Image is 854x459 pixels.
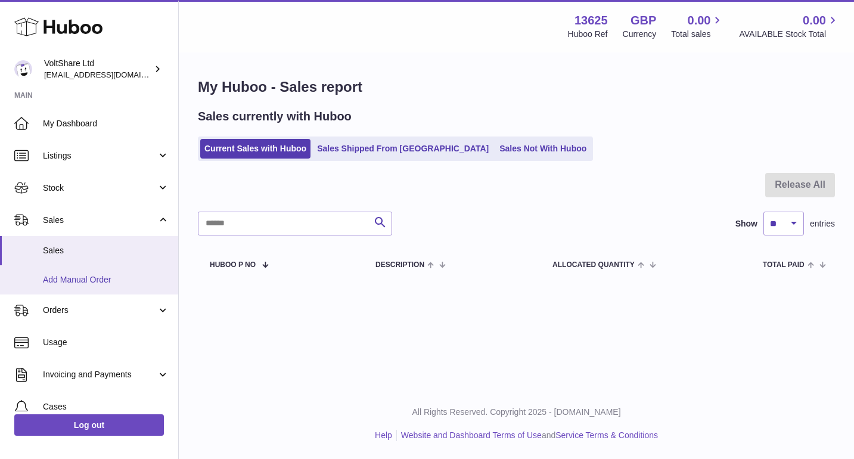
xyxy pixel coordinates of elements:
[739,13,840,40] a: 0.00 AVAILABLE Stock Total
[198,108,352,125] h2: Sales currently with Huboo
[671,13,724,40] a: 0.00 Total sales
[623,29,657,40] div: Currency
[43,274,169,286] span: Add Manual Order
[44,58,151,80] div: VoltShare Ltd
[210,261,256,269] span: Huboo P no
[397,430,658,441] li: and
[375,430,392,440] a: Help
[739,29,840,40] span: AVAILABLE Stock Total
[735,218,757,229] label: Show
[43,245,169,256] span: Sales
[44,70,175,79] span: [EMAIL_ADDRESS][DOMAIN_NAME]
[671,29,724,40] span: Total sales
[43,401,169,413] span: Cases
[763,261,805,269] span: Total paid
[552,261,635,269] span: ALLOCATED Quantity
[555,430,658,440] a: Service Terms & Conditions
[14,60,32,78] img: info@voltshare.co.uk
[43,369,157,380] span: Invoicing and Payments
[43,118,169,129] span: My Dashboard
[568,29,608,40] div: Huboo Ref
[200,139,310,159] a: Current Sales with Huboo
[188,407,844,418] p: All Rights Reserved. Copyright 2025 - [DOMAIN_NAME]
[43,182,157,194] span: Stock
[495,139,591,159] a: Sales Not With Huboo
[198,77,835,97] h1: My Huboo - Sales report
[43,337,169,348] span: Usage
[313,139,493,159] a: Sales Shipped From [GEOGRAPHIC_DATA]
[631,13,656,29] strong: GBP
[43,305,157,316] span: Orders
[375,261,424,269] span: Description
[688,13,711,29] span: 0.00
[14,414,164,436] a: Log out
[43,215,157,226] span: Sales
[401,430,542,440] a: Website and Dashboard Terms of Use
[810,218,835,229] span: entries
[574,13,608,29] strong: 13625
[43,150,157,162] span: Listings
[803,13,826,29] span: 0.00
